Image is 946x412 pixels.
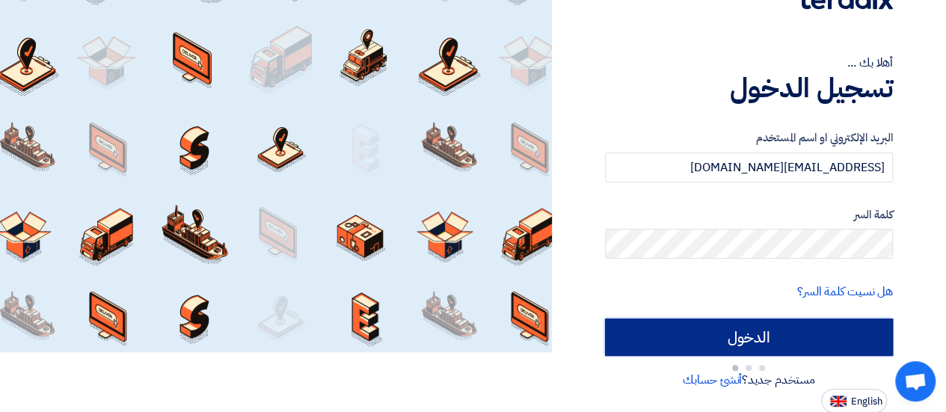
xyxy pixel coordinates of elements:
[895,361,936,402] a: Open chat
[605,319,893,356] input: الدخول
[683,371,742,389] a: أنشئ حسابك
[605,129,893,147] label: البريد الإلكتروني او اسم المستخدم
[605,371,893,389] div: مستخدم جديد؟
[605,72,893,105] h1: تسجيل الدخول
[605,153,893,182] input: أدخل بريد العمل الإلكتروني او اسم المستخدم الخاص بك ...
[797,283,893,301] a: هل نسيت كلمة السر؟
[605,206,893,224] label: كلمة السر
[830,396,847,407] img: en-US.png
[605,54,893,72] div: أهلا بك ...
[851,396,882,407] span: English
